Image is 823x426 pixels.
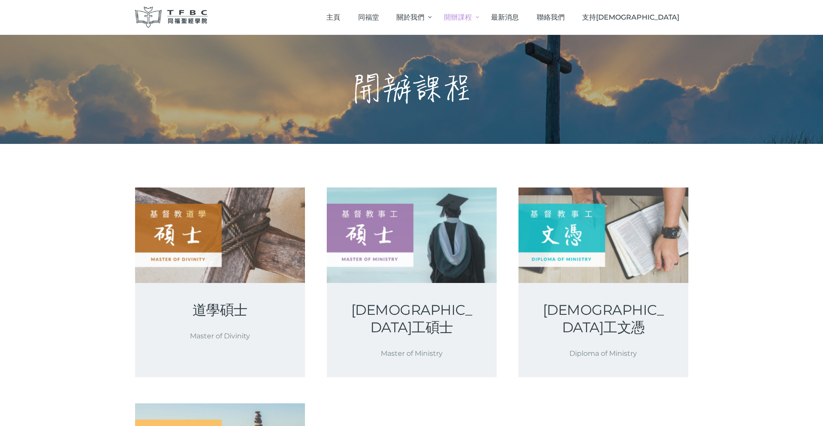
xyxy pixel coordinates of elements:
[539,301,667,336] a: [DEMOGRAPHIC_DATA]工文憑
[444,13,472,21] span: 開辦課程
[582,13,679,21] span: 支持[DEMOGRAPHIC_DATA]
[358,13,379,21] span: 同福堂
[435,4,482,30] a: 開辦課程
[396,13,424,21] span: 關於我們
[318,4,349,30] a: 主頁
[156,301,284,319] a: 道學碩士
[135,7,208,28] img: 同福聖經學院 TFBC
[349,4,388,30] a: 同福堂
[482,4,528,30] a: 最新消息
[348,301,476,336] a: [DEMOGRAPHIC_DATA]工碩士
[537,13,565,21] span: 聯絡我們
[491,13,519,21] span: 最新消息
[528,4,573,30] a: 聯絡我們
[348,348,476,359] p: Master of Ministry
[326,13,340,21] span: 主頁
[388,4,435,30] a: 關於我們
[539,348,667,359] p: Diploma of Ministry
[352,70,472,109] h1: 開辦課程
[156,330,284,342] p: Master of Divinity
[573,4,688,30] a: 支持[DEMOGRAPHIC_DATA]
